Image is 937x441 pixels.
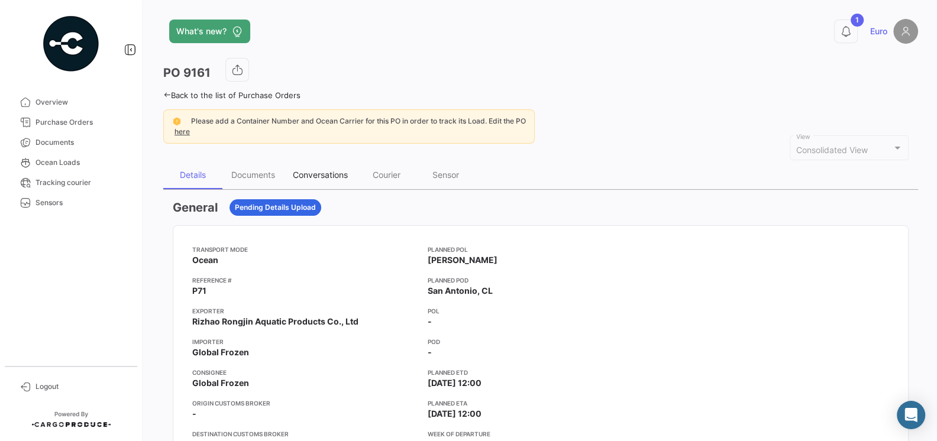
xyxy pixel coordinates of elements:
[428,377,482,389] span: [DATE] 12:00
[9,132,133,153] a: Documents
[35,177,128,188] span: Tracking courier
[192,337,418,346] app-card-info-title: Importer
[192,275,418,285] app-card-info-title: Reference #
[192,377,249,389] span: Global Frozen
[192,408,196,420] span: -
[428,408,482,420] span: [DATE] 12:00
[428,254,497,266] span: [PERSON_NAME]
[9,153,133,173] a: Ocean Loads
[192,316,358,327] span: Rizhao Rongjin Aquatic Products Co., Ltd
[428,398,654,408] app-card-info-title: Planned ETA
[432,170,459,180] div: Sensor
[35,117,128,128] span: Purchase Orders
[35,381,128,392] span: Logout
[180,170,206,180] div: Details
[428,275,654,285] app-card-info-title: Planned POD
[796,145,868,155] span: Consolidated View
[231,170,275,180] div: Documents
[293,170,348,180] div: Conversations
[893,19,918,44] img: placeholder-user.png
[428,306,654,316] app-card-info-title: POL
[428,285,493,297] span: San Antonio, CL
[192,346,249,358] span: Global Frozen
[428,368,654,377] app-card-info-title: Planned ETD
[35,157,128,168] span: Ocean Loads
[192,398,418,408] app-card-info-title: Origin Customs Broker
[373,170,400,180] div: Courier
[897,401,925,429] div: Abrir Intercom Messenger
[9,112,133,132] a: Purchase Orders
[870,25,887,37] span: Euro
[192,245,418,254] app-card-info-title: Transport mode
[35,137,128,148] span: Documents
[428,245,654,254] app-card-info-title: Planned POL
[192,254,218,266] span: Ocean
[191,116,526,125] span: Please add a Container Number and Ocean Carrier for this PO in order to track its Load. Edit the PO
[428,316,432,327] span: -
[35,97,128,108] span: Overview
[192,368,418,377] app-card-info-title: Consignee
[9,92,133,112] a: Overview
[9,193,133,213] a: Sensors
[41,14,101,73] img: powered-by.png
[192,306,418,316] app-card-info-title: Exporter
[235,202,316,213] span: Pending Details Upload
[173,199,218,216] h3: General
[163,64,211,81] h3: PO 9161
[176,25,227,37] span: What's new?
[35,197,128,208] span: Sensors
[428,346,432,358] span: -
[192,285,206,297] span: P71
[428,337,654,346] app-card-info-title: POD
[428,429,654,439] app-card-info-title: Week of departure
[172,127,192,136] a: here
[9,173,133,193] a: Tracking courier
[163,90,301,100] a: Back to the list of Purchase Orders
[192,429,418,439] app-card-info-title: Destination Customs Broker
[169,20,250,43] button: What's new?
